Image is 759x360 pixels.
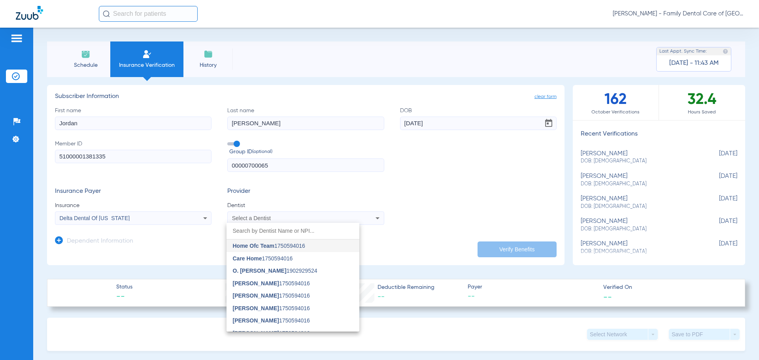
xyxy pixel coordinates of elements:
[233,330,310,336] span: 1750594016
[233,293,310,298] span: 1750594016
[233,243,305,249] span: 1750594016
[233,268,287,274] span: O. [PERSON_NAME]
[233,317,279,324] span: [PERSON_NAME]
[233,243,275,249] span: Home Ofc Team
[233,292,279,299] span: [PERSON_NAME]
[233,281,310,286] span: 1750594016
[233,318,310,323] span: 1750594016
[233,330,279,336] span: [PERSON_NAME]
[233,255,262,262] span: Care Home
[233,305,279,311] span: [PERSON_NAME]
[233,256,293,261] span: 1750594016
[233,268,317,273] span: 1902929524
[233,305,310,311] span: 1750594016
[233,280,279,286] span: [PERSON_NAME]
[227,223,359,239] input: dropdown search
